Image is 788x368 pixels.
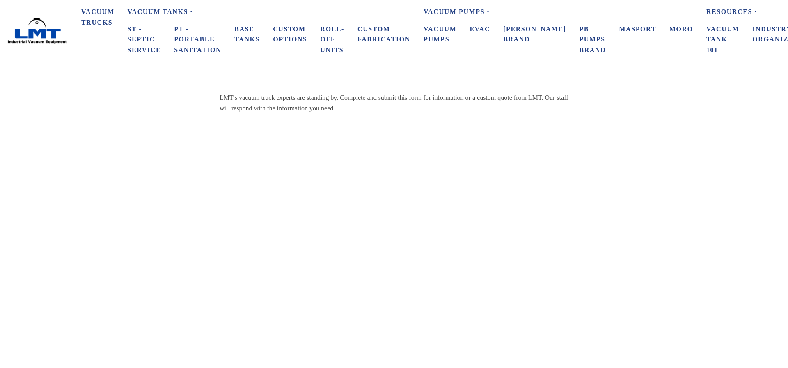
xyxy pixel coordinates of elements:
a: PB Pumps Brand [573,21,612,59]
a: Vacuum Tank 101 [700,21,746,59]
a: Vacuum Pumps [417,3,700,21]
a: Vacuum Pumps [417,21,463,48]
a: PT - Portable Sanitation [167,21,228,59]
img: LMT [7,18,68,44]
a: [PERSON_NAME] Brand [497,21,573,48]
a: Custom Options [266,21,314,48]
a: Vacuum Tanks [121,3,417,21]
a: Base Tanks [228,21,266,48]
a: Moro [663,21,700,38]
a: Vacuum Trucks [75,3,121,31]
a: Masport [612,21,663,38]
div: LMT's vacuum truck experts are standing by. Complete and submit this form for information or a cu... [220,92,568,113]
a: ST - Septic Service [121,21,167,59]
a: Custom Fabrication [351,21,417,48]
a: Roll-Off Units [314,21,351,59]
a: eVAC [463,21,497,38]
